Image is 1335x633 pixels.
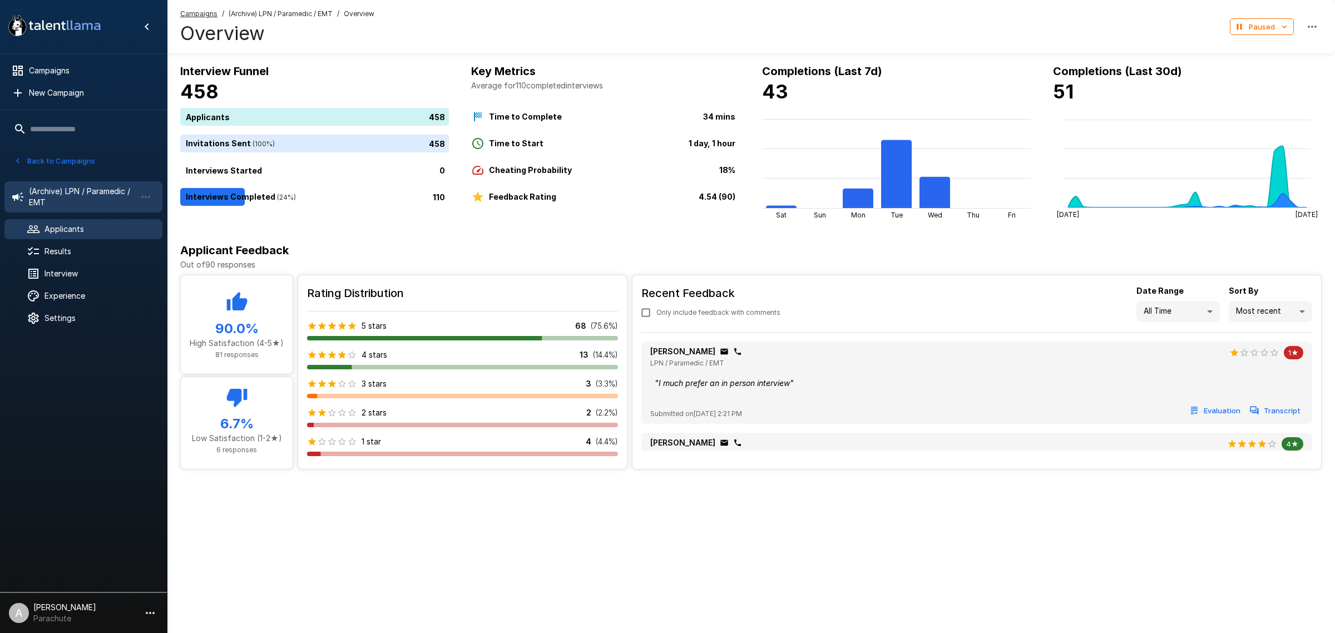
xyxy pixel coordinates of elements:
p: ( 2.2 %) [596,407,618,418]
p: 0 [439,164,445,176]
p: [PERSON_NAME] [650,437,715,448]
b: Applicant Feedback [180,244,289,257]
span: 4★ [1282,439,1303,448]
b: Feedback Rating [489,192,556,201]
h5: 6.7 % [190,415,284,433]
b: Date Range [1136,286,1184,295]
div: Click to copy [720,438,729,447]
span: LPN / Paramedic / EMT [650,450,724,458]
p: 5 stars [362,320,387,332]
tspan: Wed [928,211,942,219]
tspan: Sun [814,211,826,219]
p: 458 [429,137,445,149]
p: 3 stars [362,378,387,389]
p: 2 [586,407,591,418]
span: LPN / Paramedic / EMT [650,359,724,367]
b: 43 [762,80,788,103]
tspan: Tue [891,211,903,219]
b: 458 [180,80,219,103]
b: Cheating Probability [489,165,572,175]
b: 34 mins [703,112,735,121]
div: Click to copy [733,438,742,447]
b: Sort By [1229,286,1258,295]
span: (Archive) LPN / Paramedic / EMT [229,8,333,19]
u: Campaigns [180,9,217,18]
h4: Overview [180,22,374,45]
p: [PERSON_NAME] [650,346,715,357]
p: 3 [586,378,591,389]
span: Only include feedback with comments [656,307,780,318]
b: Completions (Last 30d) [1053,65,1182,78]
span: 6 responses [216,446,257,454]
p: 4 stars [362,349,387,360]
p: Out of 90 responses [180,259,1322,270]
div: Most recent [1229,301,1312,322]
span: 1★ [1284,348,1303,357]
span: Submitted on [DATE] 2:21 PM [650,408,742,419]
h6: Rating Distribution [307,284,618,302]
button: Evaluation [1188,402,1243,419]
div: " I much prefer an in person interview " [650,373,1303,393]
tspan: Thu [967,211,980,219]
div: Click to copy [733,347,742,356]
p: 13 [580,349,589,360]
p: 458 [429,111,445,122]
b: 18% [719,165,735,175]
tspan: Fri [1008,211,1016,219]
p: 110 [433,191,445,202]
h5: 90.0 % [190,320,284,338]
button: Transcript [1248,402,1303,419]
div: All Time [1136,301,1220,322]
p: ( 75.6 %) [591,320,618,332]
span: / [222,8,224,19]
p: 4 [586,436,591,447]
b: Time to Complete [489,112,562,121]
tspan: [DATE] [1296,210,1318,219]
b: Completions (Last 7d) [762,65,882,78]
b: Interview Funnel [180,65,269,78]
tspan: Mon [851,211,866,219]
p: ( 4.4 %) [596,436,618,447]
tspan: [DATE] [1057,210,1079,219]
b: 4.54 (90) [699,192,735,201]
p: Low Satisfaction (1-2★) [190,433,284,444]
button: Paused [1230,18,1294,36]
p: 68 [575,320,586,332]
tspan: Sat [776,211,787,219]
span: Overview [344,8,374,19]
p: High Satisfaction (4-5★) [190,338,284,349]
p: ( 14.4 %) [593,349,618,360]
span: 81 responses [215,350,259,359]
b: 51 [1053,80,1074,103]
h6: Recent Feedback [641,284,789,302]
b: 1 day, 1 hour [689,139,735,148]
p: Average for 110 completed interviews [471,80,740,91]
div: Click to copy [720,347,729,356]
p: 1 star [362,436,381,447]
span: / [337,8,339,19]
b: Time to Start [489,139,543,148]
p: ( 3.3 %) [596,378,618,389]
p: 2 stars [362,407,387,418]
b: Key Metrics [471,65,536,78]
